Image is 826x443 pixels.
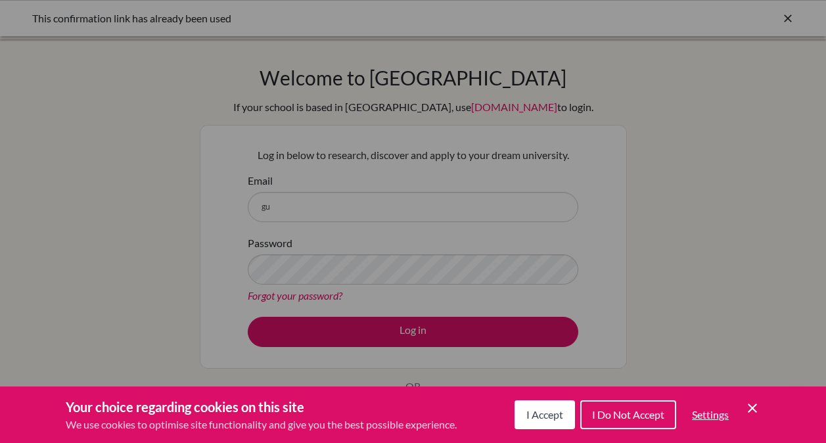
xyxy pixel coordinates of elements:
button: I Accept [515,400,575,429]
h3: Your choice regarding cookies on this site [66,397,457,417]
span: Settings [692,408,729,421]
p: We use cookies to optimise site functionality and give you the best possible experience. [66,417,457,432]
span: I Accept [526,408,563,421]
span: I Do Not Accept [592,408,664,421]
button: Save and close [745,400,760,416]
button: I Do Not Accept [580,400,676,429]
button: Settings [681,402,739,428]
